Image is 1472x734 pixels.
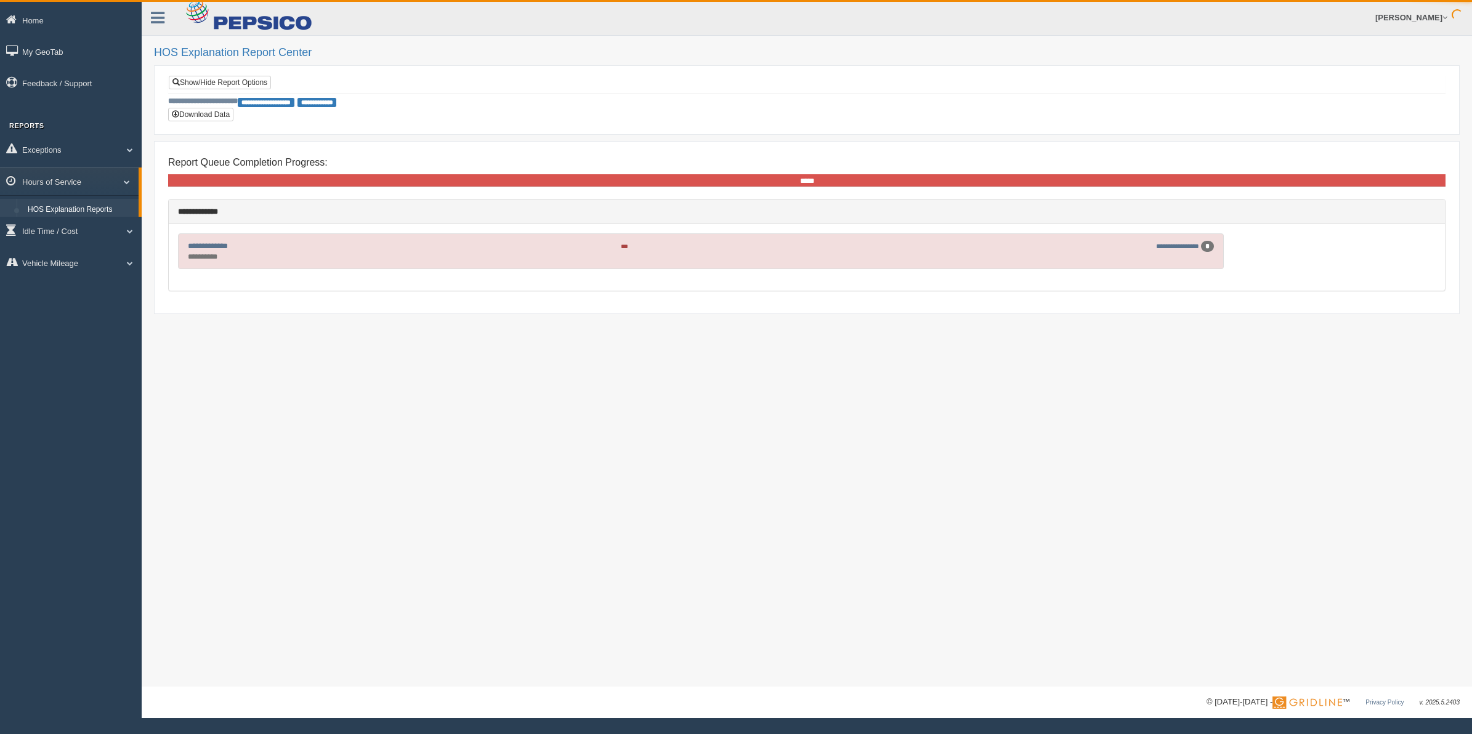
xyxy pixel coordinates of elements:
[168,108,233,121] button: Download Data
[1365,699,1404,706] a: Privacy Policy
[154,47,1460,59] h2: HOS Explanation Report Center
[169,76,271,89] a: Show/Hide Report Options
[1207,696,1460,709] div: © [DATE]-[DATE] - ™
[1272,696,1342,709] img: Gridline
[1420,699,1460,706] span: v. 2025.5.2403
[168,157,1446,168] h4: Report Queue Completion Progress:
[22,199,139,221] a: HOS Explanation Reports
